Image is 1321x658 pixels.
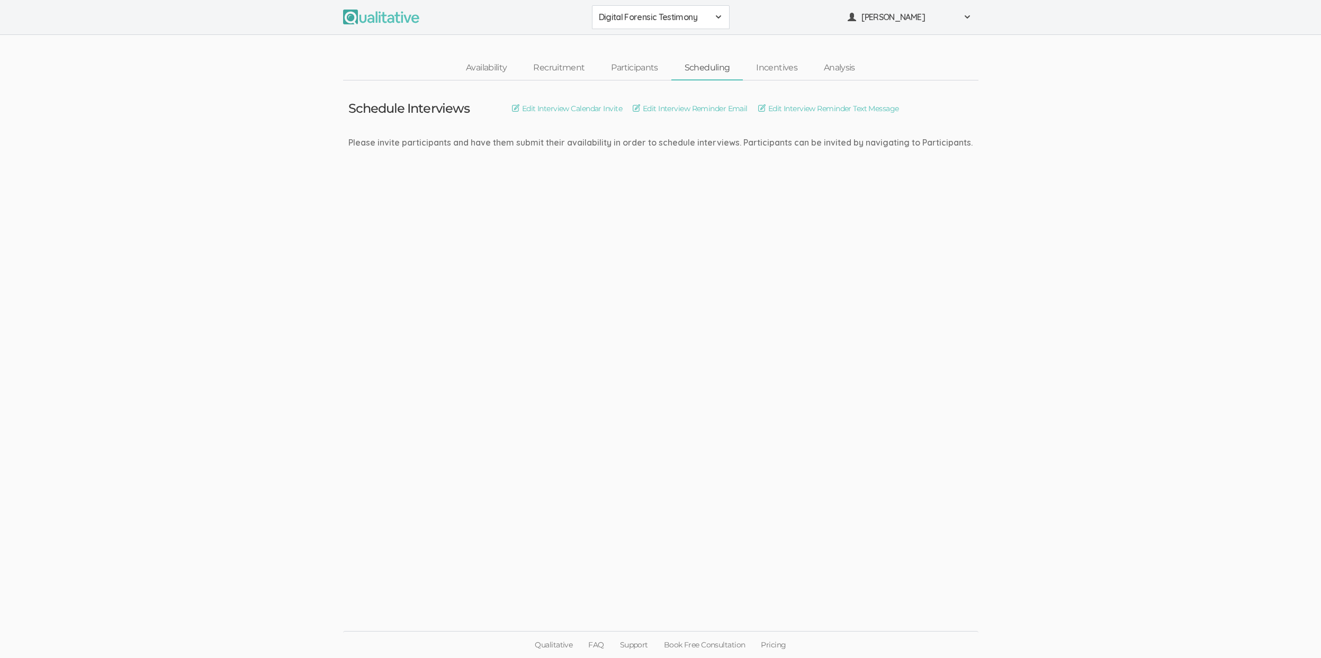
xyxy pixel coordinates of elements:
a: Availability [453,57,520,79]
a: Scheduling [671,57,743,79]
a: Analysis [811,57,868,79]
span: Digital Forensic Testimony [599,11,709,23]
span: [PERSON_NAME] [861,11,957,23]
a: FAQ [580,632,612,658]
button: [PERSON_NAME] [841,5,978,29]
h3: Schedule Interviews [348,102,470,115]
button: Digital Forensic Testimony [592,5,730,29]
img: Qualitative [343,10,419,24]
a: Incentives [743,57,811,79]
a: Edit Interview Reminder Text Message [758,103,899,114]
a: Participants [598,57,671,79]
a: Edit Interview Calendar Invite [512,103,622,114]
a: Book Free Consultation [656,632,753,658]
a: Qualitative [527,632,580,658]
iframe: Chat Widget [1268,607,1321,658]
a: Support [612,632,656,658]
a: Edit Interview Reminder Email [633,103,748,114]
a: Recruitment [520,57,598,79]
a: Pricing [753,632,794,658]
div: Please invite participants and have them submit their availability in order to schedule interview... [348,137,973,149]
